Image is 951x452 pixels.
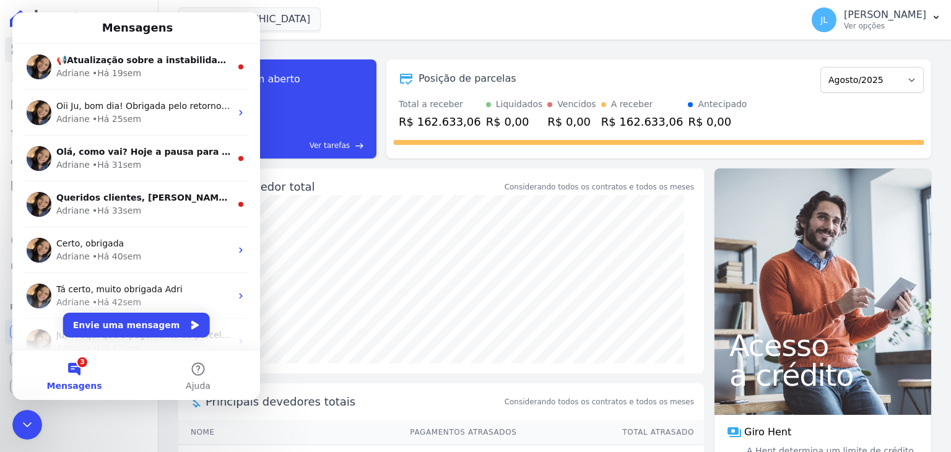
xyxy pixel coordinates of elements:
a: Minha Carteira [5,173,153,198]
div: • Há 42sem [80,329,129,342]
span: a crédito [729,360,916,390]
a: Transferências [5,201,153,225]
p: Ver opções [844,21,926,31]
div: Adriane [44,329,77,342]
div: Saldo devedor total [206,178,502,195]
img: Profile image for Adriane [14,317,39,342]
div: • Há 40sem [80,238,129,251]
img: Profile image for Adriane [14,88,39,113]
img: Profile image for Adriane [14,134,39,159]
div: Adriane [44,192,77,205]
div: • Há 19sem [80,54,129,67]
a: Clientes [5,146,153,171]
a: Crédito [5,228,153,253]
div: Vencidos [557,98,596,111]
iframe: Intercom live chat [12,12,260,400]
div: • Há 42sem [80,284,129,297]
div: R$ 0,00 [486,113,543,130]
img: Profile image for Adriane [14,225,39,250]
div: • Há 31sem [80,146,129,159]
button: [GEOGRAPHIC_DATA] [178,7,321,31]
div: Adriane [44,100,77,113]
th: Nome [178,420,272,445]
div: R$ 162.633,06 [399,113,481,130]
span: Acesso [729,331,916,360]
a: Visão Geral [5,37,153,62]
p: [PERSON_NAME] [844,9,926,21]
span: JL [820,15,828,24]
a: Ver tarefas east [253,140,364,151]
span: Principais devedores totais [206,393,502,410]
div: Plataformas [10,300,148,315]
a: Lotes [5,119,153,144]
div: Adriane [44,54,77,67]
a: Negativação [5,255,153,280]
span: Ju, vi aqui que o pagamento da parcela foi realizado hoje 17/10 - cliente [PERSON_NAME]. A exclus... [44,318,712,328]
div: R$ 162.633,06 [601,113,684,130]
div: Antecipado [698,98,747,111]
div: Posição de parcelas [419,71,516,86]
span: Giro Hent [744,425,791,440]
div: A receber [611,98,653,111]
div: R$ 0,00 [688,113,747,130]
span: Considerando todos os contratos e todos os meses [505,396,694,407]
img: Profile image for Adriane [14,42,39,67]
a: Parcelas [5,92,153,116]
div: Liquidados [496,98,543,111]
span: Oii Ju, bom dia! Obrigada pelo retorno! =) [44,89,226,98]
span: Ajuda [173,369,198,378]
button: JL [PERSON_NAME] Ver opções [802,2,951,37]
img: Profile image for Adriane [14,271,39,296]
span: Mensagens [35,369,90,378]
a: Contratos [5,64,153,89]
span: Tá certo, muito obrigada Adri [44,272,170,282]
button: Envie uma mensagem [51,300,198,325]
div: Considerando todos os contratos e todos os meses [505,181,694,193]
div: • Há 33sem [80,192,129,205]
th: Total Atrasado [517,420,704,445]
img: Profile image for Adriane [14,180,39,204]
div: Total a receber [399,98,481,111]
th: Pagamentos Atrasados [272,420,518,445]
span: Certo, obrigada [44,226,111,236]
iframe: Intercom live chat [12,410,42,440]
div: • Há 25sem [80,100,129,113]
div: Adriane [44,238,77,251]
div: R$ 0,00 [547,113,596,130]
a: Recebíveis [5,319,153,344]
a: Conta Hent [5,347,153,372]
button: Ajuda [124,338,248,388]
div: Adriane [44,284,77,297]
div: Adriane [44,146,77,159]
span: east [355,141,364,150]
span: Ver tarefas [310,140,350,151]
